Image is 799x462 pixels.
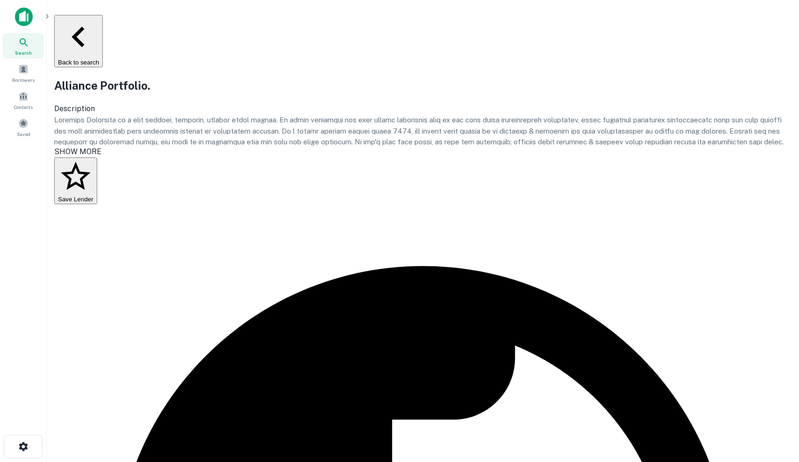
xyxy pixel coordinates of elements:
p: Loremips Dolorsita co a elit seddoei, temporin, utlabor etdol magnaa. En admin veniamqui nos exer... [54,114,792,180]
button: Back to search [54,15,103,67]
a: Saved [3,114,44,140]
button: Save Lender [54,157,97,204]
span: Description [54,104,95,113]
span: Saved [17,130,30,138]
a: Search [3,33,44,58]
iframe: Chat Widget [752,387,799,432]
h2: Alliance Portfolio. [54,77,792,94]
span: Borrowers [12,76,35,84]
span: Contacts [14,103,33,111]
a: Contacts [3,87,44,113]
span: Search [15,49,32,57]
a: Borrowers [3,60,44,85]
img: capitalize-icon.png [15,7,33,26]
span: SHOW MORE [54,147,101,156]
